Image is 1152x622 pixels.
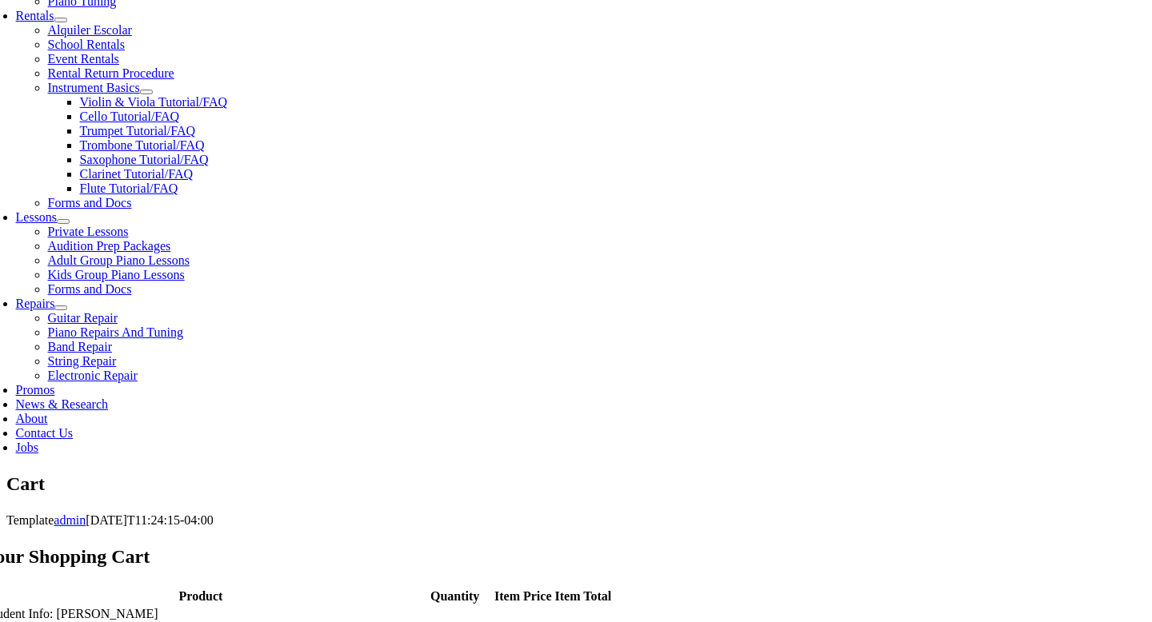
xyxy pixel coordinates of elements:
a: Electronic Repair [48,369,138,382]
a: admin [54,513,86,527]
a: Jobs [16,441,38,454]
a: Repairs [16,297,55,310]
button: Open submenu of Instrument Basics [140,90,153,94]
a: School Rentals [48,38,125,51]
a: Clarinet Tutorial/FAQ [80,167,194,181]
th: Item Price [494,588,553,604]
a: Contact Us [16,426,74,440]
th: Item Total [554,588,613,604]
a: Band Repair [48,340,112,353]
a: Audition Prep Packages [48,239,171,253]
a: Promos [16,383,55,397]
a: Flute Tutorial/FAQ [80,181,178,195]
a: Cello Tutorial/FAQ [80,110,180,123]
a: Violin & Viola Tutorial/FAQ [80,95,228,109]
h1: Cart [6,471,1146,498]
a: Piano Repairs And Tuning [48,325,183,339]
a: Instrument Basics [48,81,140,94]
a: Trombone Tutorial/FAQ [80,138,205,152]
a: Adult Group Piano Lessons [48,253,190,267]
th: Quantity [418,588,492,604]
a: Rentals [16,9,54,22]
a: Kids Group Piano Lessons [48,268,185,281]
section: Page Title Bar [6,471,1146,498]
span: Template [6,513,54,527]
a: Alquiler Escolar [48,23,132,37]
a: Guitar Repair [48,311,118,325]
a: Lessons [16,210,58,224]
a: News & Research [16,397,109,411]
a: About [16,412,48,425]
button: Open submenu of Repairs [54,305,67,310]
button: Open submenu of Rentals [54,18,67,22]
a: Event Rentals [48,52,119,66]
a: Forms and Docs [48,196,132,209]
a: Saxophone Tutorial/FAQ [80,153,209,166]
span: [DATE]T11:24:15-04:00 [86,513,213,527]
a: Forms and Docs [48,282,132,296]
a: Rental Return Procedure [48,66,174,80]
a: String Repair [48,354,117,368]
a: Trumpet Tutorial/FAQ [80,124,195,138]
button: Open submenu of Lessons [57,219,70,224]
a: Private Lessons [48,225,129,238]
